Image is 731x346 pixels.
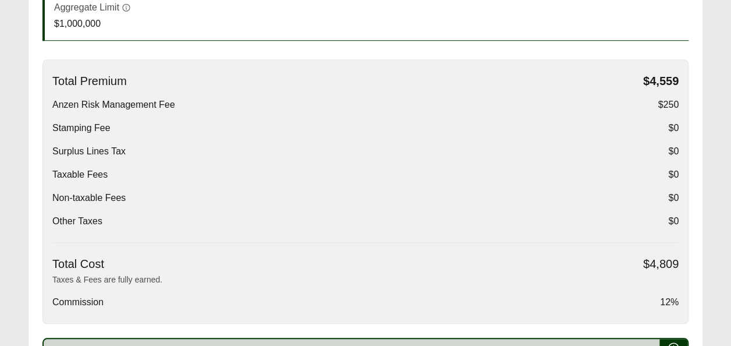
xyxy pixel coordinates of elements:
[668,121,679,135] span: $0
[52,295,104,309] span: Commission
[52,168,108,182] span: Taxable Fees
[668,168,679,182] span: $0
[52,98,175,112] span: Anzen Risk Management Fee
[52,257,104,271] span: Total Cost
[668,191,679,205] span: $0
[658,98,679,112] span: $250
[52,121,110,135] span: Stamping Fee
[660,295,679,309] span: 12%
[52,214,102,228] span: Other Taxes
[668,214,679,228] span: $0
[52,274,679,286] p: Taxes & Fees are fully earned.
[643,257,679,271] span: $4,809
[52,74,127,89] span: Total Premium
[52,191,126,205] span: Non-taxable Fees
[668,144,679,158] span: $0
[54,17,131,31] p: $1,000,000
[643,74,679,89] span: $4,559
[52,144,126,158] span: Surplus Lines Tax
[54,1,119,15] p: Aggregate Limit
